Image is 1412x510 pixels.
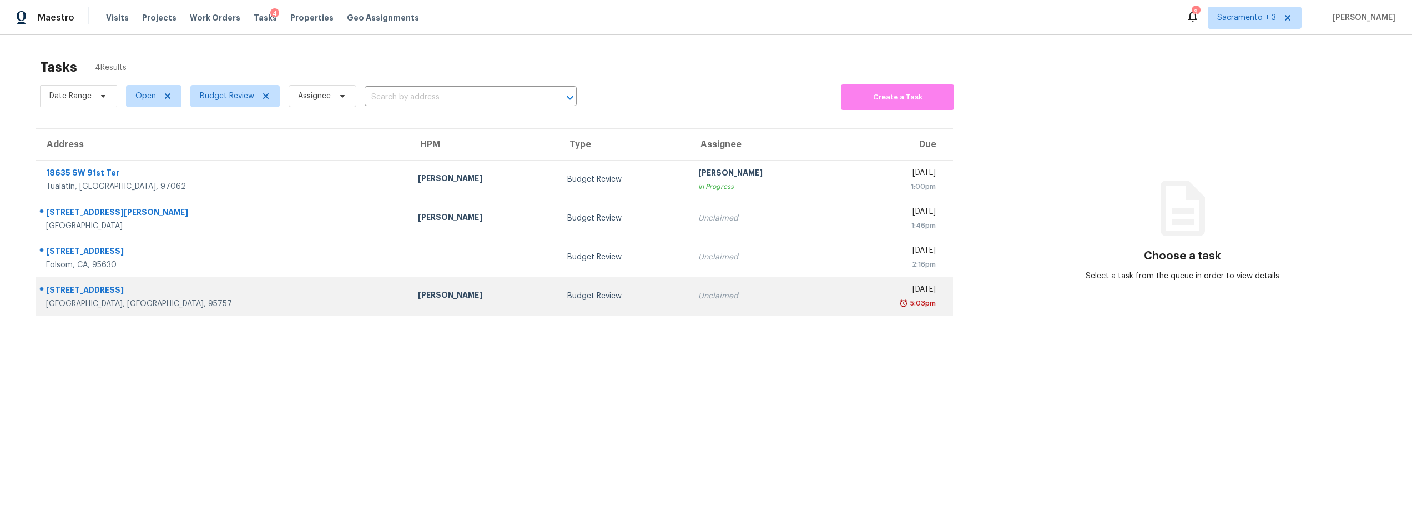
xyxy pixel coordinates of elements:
[1192,7,1199,18] div: 6
[567,213,680,224] div: Budget Review
[46,221,400,232] div: [GEOGRAPHIC_DATA]
[848,259,936,270] div: 2:16pm
[106,12,129,23] span: Visits
[698,213,830,224] div: Unclaimed
[95,62,127,73] span: 4 Results
[698,252,830,263] div: Unclaimed
[49,91,92,102] span: Date Range
[40,62,77,73] h2: Tasks
[908,298,936,309] div: 5:03pm
[418,212,549,226] div: [PERSON_NAME]
[290,12,334,23] span: Properties
[46,207,400,221] div: [STREET_ADDRESS][PERSON_NAME]
[1217,12,1276,23] span: Sacramento + 3
[567,174,680,185] div: Budget Review
[698,167,830,181] div: [PERSON_NAME]
[298,91,331,102] span: Assignee
[567,252,680,263] div: Budget Review
[418,173,549,187] div: [PERSON_NAME]
[848,206,936,220] div: [DATE]
[841,84,954,110] button: Create a Task
[46,284,400,298] div: [STREET_ADDRESS]
[562,90,578,106] button: Open
[698,181,830,192] div: In Progress
[899,298,908,309] img: Overdue Alarm Icon
[839,129,953,160] th: Due
[698,291,830,302] div: Unclaimed
[38,12,74,23] span: Maestro
[409,129,558,160] th: HPM
[270,8,279,19] div: 4
[848,220,936,231] div: 1:46pm
[567,291,680,302] div: Budget Review
[46,298,400,309] div: [GEOGRAPHIC_DATA], [GEOGRAPHIC_DATA], 95757
[46,246,400,259] div: [STREET_ADDRESS]
[848,284,936,298] div: [DATE]
[1144,251,1221,262] h3: Choose a task
[200,91,254,102] span: Budget Review
[254,14,277,22] span: Tasks
[365,89,546,106] input: Search by address
[46,167,400,181] div: 18635 SW 91st Ter
[135,91,156,102] span: Open
[848,245,936,259] div: [DATE]
[190,12,240,23] span: Work Orders
[558,129,689,160] th: Type
[347,12,419,23] span: Geo Assignments
[1328,12,1395,23] span: [PERSON_NAME]
[418,289,549,303] div: [PERSON_NAME]
[46,259,400,271] div: Folsom, CA, 95630
[142,12,176,23] span: Projects
[846,91,949,104] span: Create a Task
[46,181,400,192] div: Tualatin, [GEOGRAPHIC_DATA], 97062
[1077,271,1288,282] div: Select a task from the queue in order to view details
[36,129,409,160] th: Address
[689,129,839,160] th: Assignee
[848,167,936,181] div: [DATE]
[848,181,936,192] div: 1:00pm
